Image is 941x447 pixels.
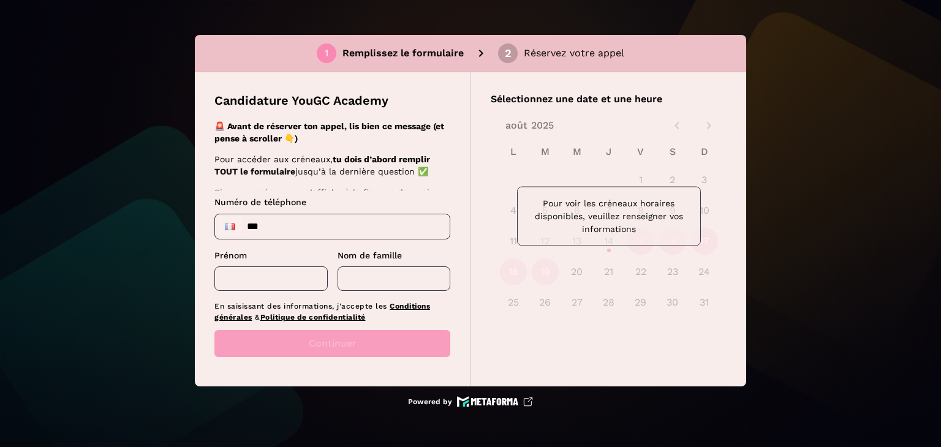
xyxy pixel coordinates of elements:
[325,48,328,59] div: 1
[527,197,690,236] p: Pour voir les créneaux horaires disponibles, veuillez renseigner vos informations
[214,186,447,211] p: Si aucun créneau ne s’affiche à la fin, pas de panique :
[214,121,444,143] strong: 🚨 Avant de réserver ton appel, lis bien ce message (et pense à scroller 👇)
[214,153,447,178] p: Pour accéder aux créneaux, jusqu’à la dernière question ✅
[214,302,430,321] a: Conditions générales
[214,250,247,260] span: Prénom
[214,301,450,323] p: En saisissant des informations, j'accepte les
[342,46,464,61] p: Remplissez le formulaire
[408,397,452,407] p: Powered by
[217,217,242,236] div: France: + 33
[524,46,624,61] p: Réservez votre appel
[214,197,306,207] span: Numéro de téléphone
[505,48,512,59] div: 2
[260,313,366,321] a: Politique de confidentialité
[408,396,533,407] a: Powered by
[338,250,402,260] span: Nom de famille
[214,92,388,109] p: Candidature YouGC Academy
[491,92,727,107] p: Sélectionnez une date et une heure
[255,313,260,321] span: &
